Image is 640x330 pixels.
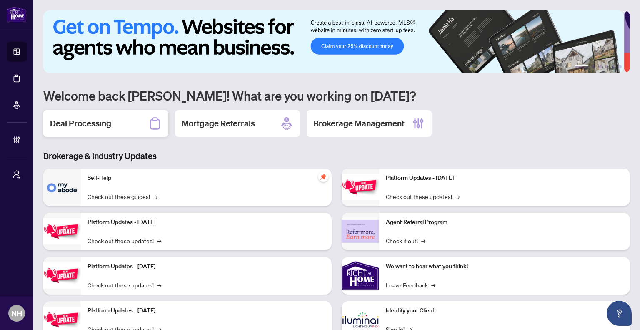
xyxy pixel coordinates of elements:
[43,262,81,289] img: Platform Updates - July 21, 2025
[43,169,81,206] img: Self-Help
[313,118,405,129] h2: Brokerage Management
[87,306,325,315] p: Platform Updates - [DATE]
[87,280,161,290] a: Check out these updates!→
[386,236,425,245] a: Check it out!→
[342,174,379,200] img: Platform Updates - June 23, 2025
[607,301,632,326] button: Open asap
[421,236,425,245] span: →
[153,192,157,201] span: →
[12,170,21,179] span: user-switch
[43,218,81,244] img: Platform Updates - September 16, 2025
[386,192,460,201] a: Check out these updates!→
[87,236,161,245] a: Check out these updates!→
[50,118,111,129] h2: Deal Processing
[87,174,325,183] p: Self-Help
[605,65,608,68] button: 4
[43,150,630,162] h3: Brokerage & Industry Updates
[386,262,623,271] p: We want to hear what you think!
[575,65,588,68] button: 1
[157,280,161,290] span: →
[182,118,255,129] h2: Mortgage Referrals
[455,192,460,201] span: →
[87,192,157,201] a: Check out these guides!→
[11,307,22,319] span: NH
[342,220,379,243] img: Agent Referral Program
[598,65,602,68] button: 3
[386,218,623,227] p: Agent Referral Program
[431,280,435,290] span: →
[386,280,435,290] a: Leave Feedback→
[592,65,595,68] button: 2
[386,174,623,183] p: Platform Updates - [DATE]
[43,88,630,103] h1: Welcome back [PERSON_NAME]! What are you working on [DATE]?
[612,65,615,68] button: 5
[386,306,623,315] p: Identify your Client
[43,10,624,73] img: Slide 0
[7,6,27,22] img: logo
[87,262,325,271] p: Platform Updates - [DATE]
[157,236,161,245] span: →
[87,218,325,227] p: Platform Updates - [DATE]
[618,65,622,68] button: 6
[318,172,328,182] span: pushpin
[342,257,379,295] img: We want to hear what you think!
